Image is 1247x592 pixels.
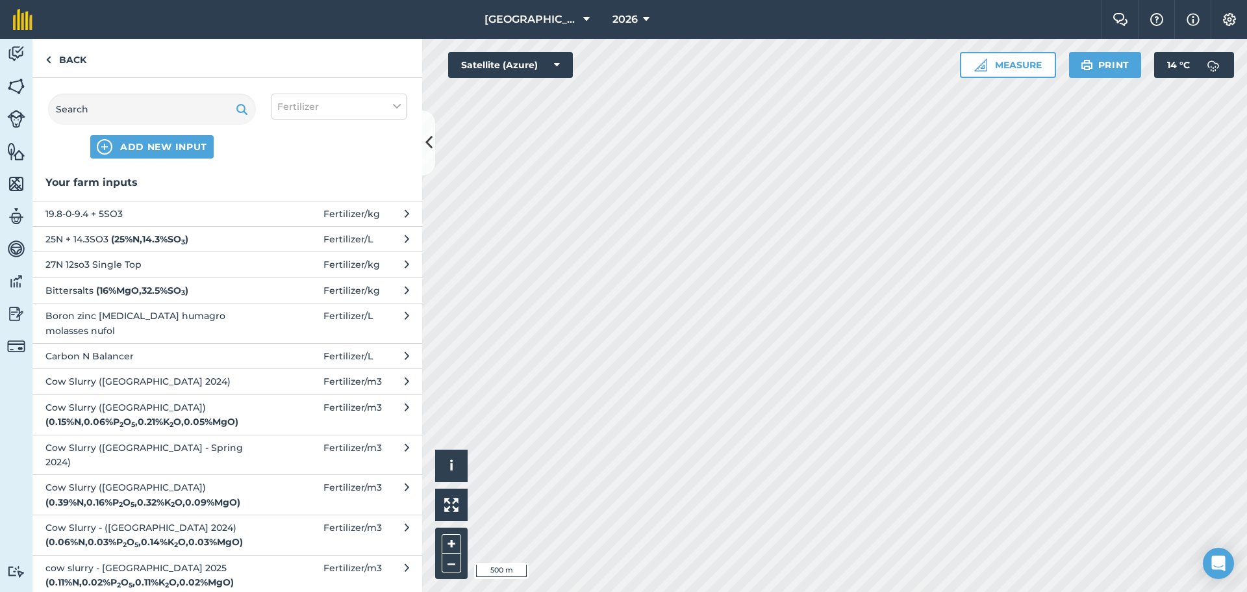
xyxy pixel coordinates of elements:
button: Cow Slurry ([GEOGRAPHIC_DATA] - Spring 2024) Fertilizer/m3 [32,435,422,475]
img: Two speech bubbles overlapping with the left bubble in the forefront [1113,13,1128,26]
span: Fertilizer / m3 [323,374,382,389]
sub: 3 [181,238,185,246]
span: Fertilizer / m3 [323,480,382,509]
button: Boron zinc [MEDICAL_DATA] humagro molasses nufol Fertilizer/L [32,303,422,343]
img: svg+xml;base64,PD94bWwgdmVyc2lvbj0iMS4wIiBlbmNvZGluZz0idXRmLTgiPz4KPCEtLSBHZW5lcmF0b3I6IEFkb2JlIE... [1200,52,1226,78]
strong: ( 0.39 % N , 0.16 % P O , 0.32 % K O , 0.09 % MgO ) [45,496,240,508]
button: ADD NEW INPUT [90,135,214,159]
img: A cog icon [1222,13,1237,26]
sub: 5 [131,420,135,429]
button: – [442,554,461,573]
strong: ( 0.11 % N , 0.02 % P O , 0.11 % K O , 0.02 % MgO ) [45,576,234,588]
sub: 5 [131,500,134,509]
img: A question mark icon [1149,13,1165,26]
strong: ( 16 % MgO , 32.5 % SO ) [96,285,188,296]
span: Fertilizer / L [323,232,373,246]
button: 19.8-0-9.4 + 5SO3 Fertilizer/kg [32,201,422,226]
span: 19.8-0-9.4 + 5SO3 [45,207,258,221]
img: Four arrows, one pointing top left, one top right, one bottom right and the last bottom left [444,498,459,512]
span: Fertilizer / m3 [323,561,382,590]
span: Boron zinc [MEDICAL_DATA] humagro molasses nufol [45,309,258,338]
img: svg+xml;base64,PD94bWwgdmVyc2lvbj0iMS4wIiBlbmNvZGluZz0idXRmLTgiPz4KPCEtLSBHZW5lcmF0b3I6IEFkb2JlIE... [7,110,25,128]
img: svg+xml;base64,PD94bWwgdmVyc2lvbj0iMS4wIiBlbmNvZGluZz0idXRmLTgiPz4KPCEtLSBHZW5lcmF0b3I6IEFkb2JlIE... [7,207,25,226]
img: svg+xml;base64,PHN2ZyB4bWxucz0iaHR0cDovL3d3dy53My5vcmcvMjAwMC9zdmciIHdpZHRoPSI1NiIgaGVpZ2h0PSI2MC... [7,77,25,96]
button: 14 °C [1154,52,1234,78]
img: svg+xml;base64,PHN2ZyB4bWxucz0iaHR0cDovL3d3dy53My5vcmcvMjAwMC9zdmciIHdpZHRoPSIxOSIgaGVpZ2h0PSIyNC... [236,101,248,117]
a: Back [32,39,99,77]
span: Cow Slurry - ([GEOGRAPHIC_DATA] 2024) [45,521,258,550]
img: svg+xml;base64,PD94bWwgdmVyc2lvbj0iMS4wIiBlbmNvZGluZz0idXRmLTgiPz4KPCEtLSBHZW5lcmF0b3I6IEFkb2JlIE... [7,272,25,291]
span: Fertilizer / m3 [323,441,382,470]
span: ADD NEW INPUT [120,140,207,153]
img: svg+xml;base64,PHN2ZyB4bWxucz0iaHR0cDovL3d3dy53My5vcmcvMjAwMC9zdmciIHdpZHRoPSI1NiIgaGVpZ2h0PSI2MC... [7,174,25,194]
img: svg+xml;base64,PD94bWwgdmVyc2lvbj0iMS4wIiBlbmNvZGluZz0idXRmLTgiPz4KPCEtLSBHZW5lcmF0b3I6IEFkb2JlIE... [7,565,25,578]
span: Fertilizer / L [323,309,373,338]
sub: 5 [134,541,138,549]
span: i [449,457,453,474]
img: Ruler icon [974,58,987,71]
button: Fertilizer [271,94,407,120]
button: Cow Slurry ([GEOGRAPHIC_DATA]) (0.15%N,0.06%P2O5,0.21%K2O,0.05%MgO)Fertilizer/m3 [32,394,422,435]
span: Fertilizer / kg [323,283,380,298]
img: svg+xml;base64,PHN2ZyB4bWxucz0iaHR0cDovL3d3dy53My5vcmcvMjAwMC9zdmciIHdpZHRoPSI5IiBoZWlnaHQ9IjI0Ii... [45,52,51,68]
span: 27N 12so3 Single Top [45,257,258,272]
sub: 2 [117,581,121,589]
button: 25N + 14.3SO3 (25%N,14.3%SO3)Fertilizer/L [32,226,422,251]
img: svg+xml;base64,PHN2ZyB4bWxucz0iaHR0cDovL3d3dy53My5vcmcvMjAwMC9zdmciIHdpZHRoPSIxNyIgaGVpZ2h0PSIxNy... [1187,12,1200,27]
strong: ( 0.06 % N , 0.03 % P O , 0.14 % K O , 0.03 % MgO ) [45,536,243,548]
span: Fertilizer / kg [323,257,380,272]
strong: ( 0.15 % N , 0.06 % P O , 0.21 % K O , 0.05 % MgO ) [45,416,238,428]
span: Cow Slurry ([GEOGRAPHIC_DATA] 2024) [45,374,258,389]
sub: 5 [129,581,132,589]
img: svg+xml;base64,PHN2ZyB4bWxucz0iaHR0cDovL3d3dy53My5vcmcvMjAwMC9zdmciIHdpZHRoPSIxNCIgaGVpZ2h0PSIyNC... [97,139,112,155]
div: Open Intercom Messenger [1203,548,1234,579]
span: [GEOGRAPHIC_DATA] [485,12,578,27]
sub: 2 [165,581,169,589]
span: Fertilizer / m3 [323,400,382,430]
sub: 3 [181,289,185,297]
span: 2026 [612,12,638,27]
sub: 2 [119,500,123,509]
sub: 2 [170,420,173,429]
button: 27N 12so3 Single Top Fertilizer/kg [32,251,422,277]
button: Print [1069,52,1142,78]
span: Cow Slurry ([GEOGRAPHIC_DATA] - Spring 2024) [45,441,258,470]
button: Bittersalts (16%MgO,32.5%SO3)Fertilizer/kg [32,277,422,303]
button: Cow Slurry ([GEOGRAPHIC_DATA]) (0.39%N,0.16%P2O5,0.32%K2O,0.09%MgO)Fertilizer/m3 [32,474,422,515]
img: fieldmargin Logo [13,9,32,30]
sub: 2 [123,541,127,549]
span: Cow Slurry ([GEOGRAPHIC_DATA]) [45,400,258,430]
button: Cow Slurry - ([GEOGRAPHIC_DATA] 2024) (0.06%N,0.03%P2O5,0.14%K2O,0.03%MgO)Fertilizer/m3 [32,515,422,555]
button: Carbon N Balancer Fertilizer/L [32,343,422,368]
span: 14 ° C [1167,52,1190,78]
button: Cow Slurry ([GEOGRAPHIC_DATA] 2024) Fertilizer/m3 [32,368,422,394]
sub: 2 [171,500,175,509]
span: cow slurry - [GEOGRAPHIC_DATA] 2025 [45,561,258,590]
sub: 2 [120,420,123,429]
strong: ( 25 % N , 14.3 % SO ) [111,233,188,245]
span: Bittersalts [45,283,258,298]
span: Fertilizer / L [323,349,373,363]
img: svg+xml;base64,PD94bWwgdmVyc2lvbj0iMS4wIiBlbmNvZGluZz0idXRmLTgiPz4KPCEtLSBHZW5lcmF0b3I6IEFkb2JlIE... [7,44,25,64]
img: svg+xml;base64,PHN2ZyB4bWxucz0iaHR0cDovL3d3dy53My5vcmcvMjAwMC9zdmciIHdpZHRoPSI1NiIgaGVpZ2h0PSI2MC... [7,142,25,161]
input: Search [48,94,256,125]
img: svg+xml;base64,PD94bWwgdmVyc2lvbj0iMS4wIiBlbmNvZGluZz0idXRmLTgiPz4KPCEtLSBHZW5lcmF0b3I6IEFkb2JlIE... [7,337,25,355]
img: svg+xml;base64,PD94bWwgdmVyc2lvbj0iMS4wIiBlbmNvZGluZz0idXRmLTgiPz4KPCEtLSBHZW5lcmF0b3I6IEFkb2JlIE... [7,304,25,324]
button: i [435,450,468,482]
span: Fertilizer / m3 [323,521,382,550]
sub: 2 [174,541,178,549]
h3: Your farm inputs [32,174,422,191]
span: Carbon N Balancer [45,349,258,363]
span: Cow Slurry ([GEOGRAPHIC_DATA]) [45,480,258,509]
span: Fertilizer [277,99,319,114]
img: svg+xml;base64,PHN2ZyB4bWxucz0iaHR0cDovL3d3dy53My5vcmcvMjAwMC9zdmciIHdpZHRoPSIxOSIgaGVpZ2h0PSIyNC... [1081,57,1093,73]
span: 25N + 14.3SO3 [45,232,258,246]
img: svg+xml;base64,PD94bWwgdmVyc2lvbj0iMS4wIiBlbmNvZGluZz0idXRmLTgiPz4KPCEtLSBHZW5lcmF0b3I6IEFkb2JlIE... [7,239,25,259]
button: Satellite (Azure) [448,52,573,78]
span: Fertilizer / kg [323,207,380,221]
button: + [442,534,461,554]
button: Measure [960,52,1056,78]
